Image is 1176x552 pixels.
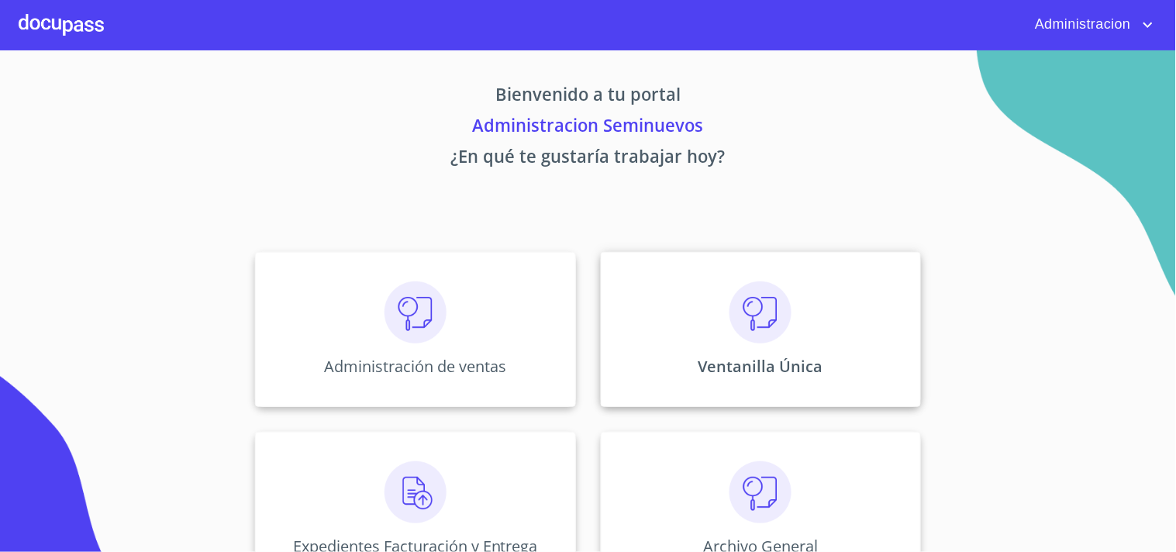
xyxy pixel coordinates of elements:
[729,281,791,343] img: consulta.png
[111,81,1066,112] p: Bienvenido a tu portal
[111,112,1066,143] p: Administracion Seminuevos
[324,356,506,377] p: Administración de ventas
[729,461,791,523] img: consulta.png
[1023,12,1139,37] span: Administracion
[1023,12,1157,37] button: account of current user
[385,461,447,523] img: carga.png
[111,143,1066,174] p: ¿En qué te gustaría trabajar hoy?
[698,356,823,377] p: Ventanilla Única
[385,281,447,343] img: consulta.png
